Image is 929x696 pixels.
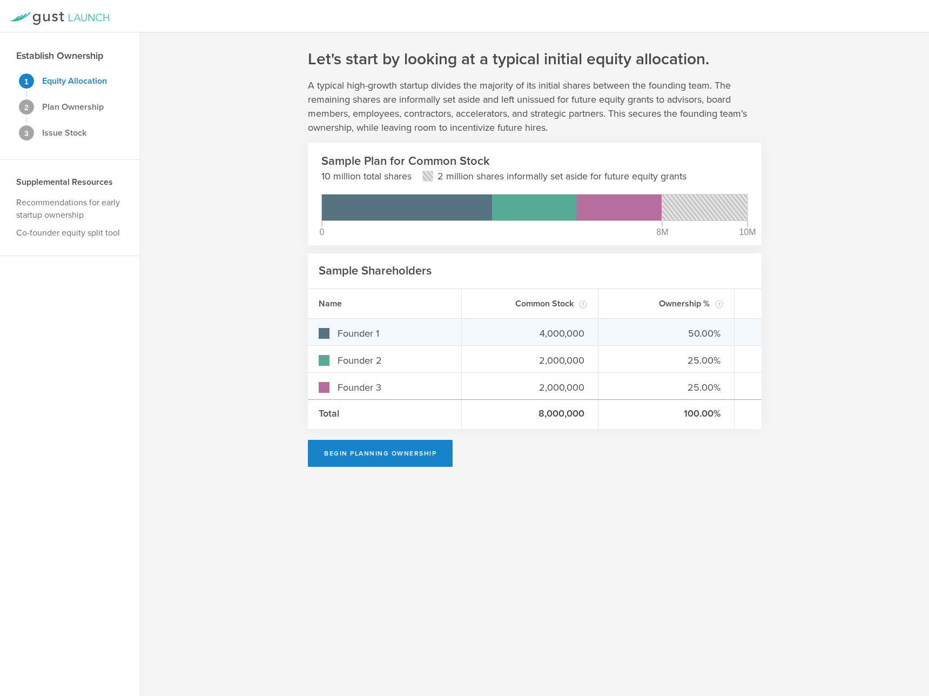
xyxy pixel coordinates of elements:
p: 10 million total shares [321,169,412,183]
div: 8M [656,228,668,237]
strong: Supplemental Resources [16,177,113,188]
input: Enter co-owner name [335,381,450,394]
input: Enter # of shares [473,381,587,394]
div: Common Stock [462,289,598,318]
input: Enter # of shares [473,354,587,367]
div: Name [308,289,462,318]
strong: Issue Stock [42,128,86,138]
span: 2 [24,104,29,111]
input: Enter # of shares [473,327,587,340]
div: 100.00% [598,400,735,429]
strong: Plan Ownership [42,102,104,112]
a: Co-founder equity split tool [16,227,120,238]
button: Begin Planning Ownership [308,440,453,467]
h2: Sample Shareholders [319,263,432,279]
div: Ownership % [598,289,735,318]
input: Enter co-owner name [335,327,450,340]
input: Enter co-owner name [335,354,450,367]
div: 8,000,000 [462,400,598,429]
div: Total [308,400,462,429]
h3: Establish Ownership [16,49,103,63]
div: 0 [320,228,325,237]
iframe: Chat Widget [875,612,929,664]
span: 1 [24,78,29,85]
a: Recommendations for early startup ownership [16,197,120,220]
h1: Let's start by looking at a typical initial equity allocation. [308,49,709,70]
p: 2 million shares informally set aside for future equity grants [437,169,686,183]
div: 10M [739,228,756,237]
span: 3 [24,130,29,137]
strong: Equity Allocation [42,76,107,86]
p: A typical high-growth startup divides the majority of its initial shares between the founding tea... [308,78,762,135]
h2: Sample Plan for Common Stock [321,153,748,169]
